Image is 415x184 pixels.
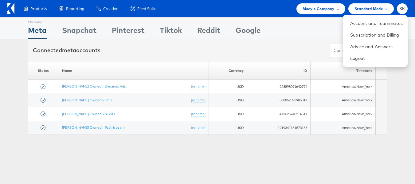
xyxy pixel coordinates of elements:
[62,25,96,39] div: Snapchat
[209,107,247,121] td: USD
[247,121,311,135] td: 1219341154873153
[247,93,311,107] td: 368852893985312
[160,25,182,39] div: Tiktok
[62,47,76,54] span: meta
[350,32,403,38] a: Subscription and Billing
[350,55,403,61] a: Logout
[236,25,260,39] div: Google
[311,62,376,80] th: Timezone
[247,107,311,121] td: 472625240214517
[311,107,376,121] td: America/New_York
[30,6,47,12] span: Products
[59,62,209,80] th: Name
[191,125,206,130] a: (rename)
[62,125,125,130] a: [PERSON_NAME] Owned - Test & Learn
[350,44,403,50] a: Advice and Answers
[354,6,383,12] span: Standard Mode
[191,84,206,89] a: (rename)
[137,6,156,12] span: Feed Suite
[62,84,126,88] a: [PERSON_NAME] Owned - Dynamic Ads
[311,121,376,135] td: America/New_York
[350,20,403,26] a: Account and Teammates
[330,44,382,57] button: ConnectmetaAccounts
[303,6,335,12] span: Macy's Company
[311,93,376,107] td: America/New_York
[247,80,311,93] td: 223898091642794
[112,25,144,39] div: Pinterest
[311,80,376,93] td: America/New_York
[66,6,84,12] span: Reporting
[191,98,206,103] a: (rename)
[28,62,59,80] th: Status
[62,112,115,116] a: [PERSON_NAME] Owned - STWD
[209,121,247,135] td: USD
[103,6,118,12] span: Creative
[399,7,405,11] span: SK
[33,46,100,54] div: Connected accounts
[62,98,112,102] a: [PERSON_NAME] Owned - FOB
[28,25,47,39] div: Meta
[209,80,247,93] td: USD
[247,62,311,80] th: ID
[209,93,247,107] td: USD
[209,62,247,80] th: Currency
[28,18,47,25] div: Showing
[197,25,220,39] div: Reddit
[191,112,206,117] a: (rename)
